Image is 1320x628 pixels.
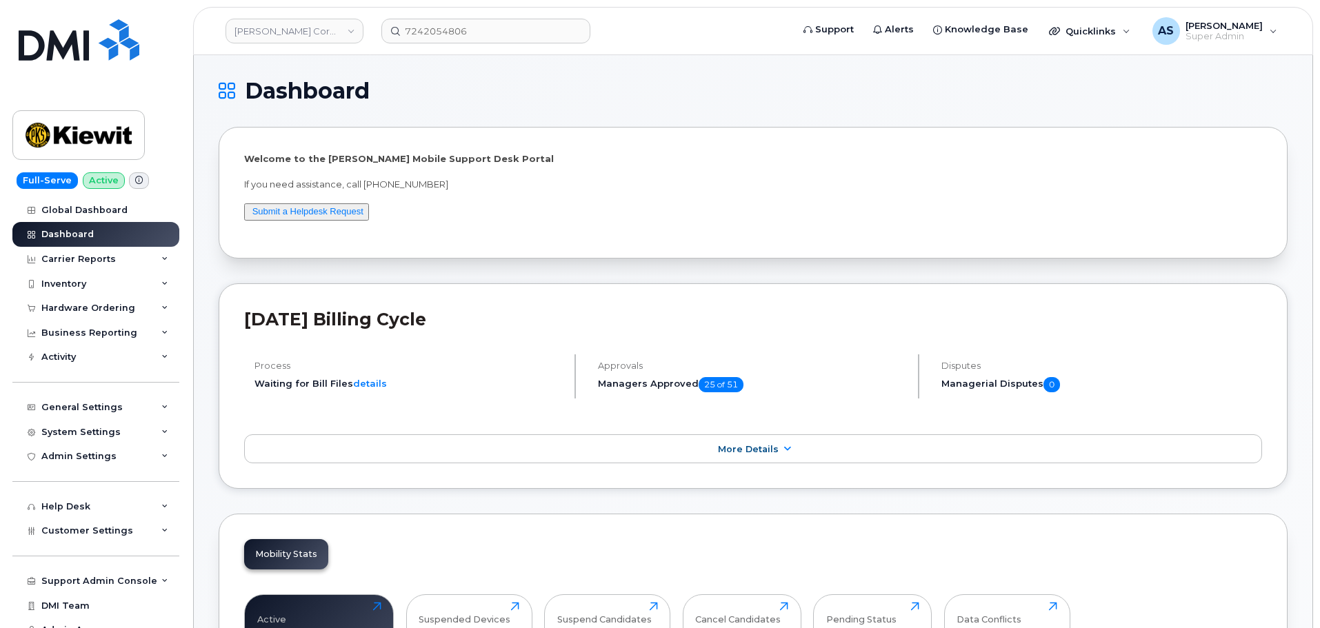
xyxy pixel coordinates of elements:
h4: Disputes [941,361,1262,371]
h2: [DATE] Billing Cycle [244,309,1262,330]
div: Cancel Candidates [695,602,781,625]
div: Suspend Candidates [557,602,652,625]
h4: Approvals [598,361,906,371]
h5: Managers Approved [598,377,906,392]
a: Submit a Helpdesk Request [252,206,363,216]
h4: Process [254,361,563,371]
div: Data Conflicts [957,602,1021,625]
a: details [353,378,387,389]
span: Dashboard [245,81,370,101]
span: 0 [1043,377,1060,392]
p: If you need assistance, call [PHONE_NUMBER] [244,178,1262,191]
li: Waiting for Bill Files [254,377,563,390]
div: Active [257,602,286,625]
h5: Managerial Disputes [941,377,1262,392]
p: Welcome to the [PERSON_NAME] Mobile Support Desk Portal [244,152,1262,165]
div: Suspended Devices [419,602,510,625]
div: Pending Status [826,602,897,625]
iframe: Messenger Launcher [1260,568,1310,618]
span: 25 of 51 [699,377,743,392]
span: More Details [718,444,779,454]
button: Submit a Helpdesk Request [244,203,369,221]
